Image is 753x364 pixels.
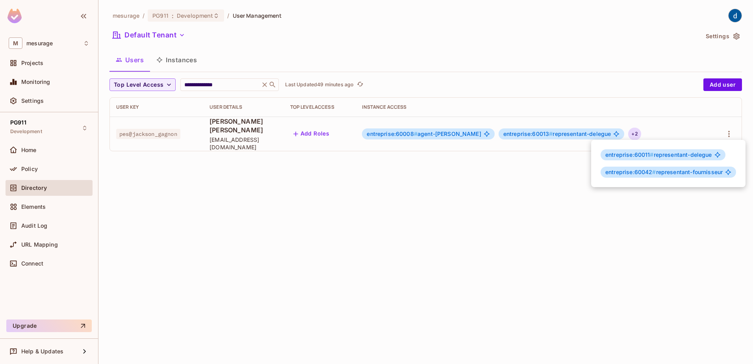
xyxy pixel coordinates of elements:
span: entreprise:60042 [605,169,656,175]
span: # [650,151,653,158]
span: entreprise:60011 [605,151,654,158]
span: representant-delegue [605,152,712,158]
span: representant-fournisseur [605,169,723,175]
span: # [652,169,656,175]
